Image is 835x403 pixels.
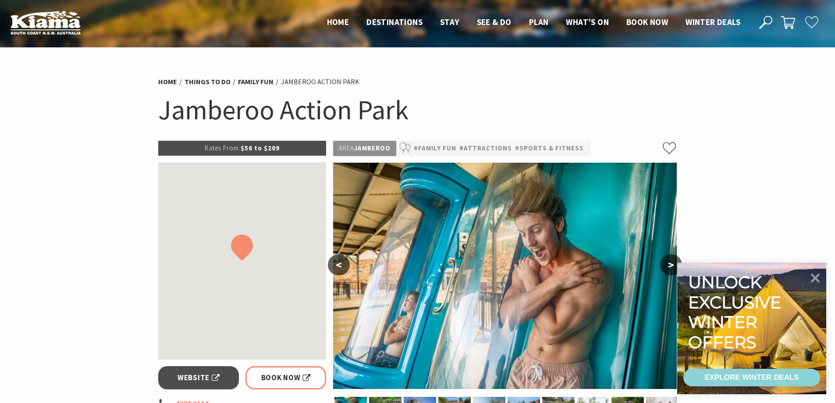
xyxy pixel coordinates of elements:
[529,17,549,27] span: Plan
[566,17,609,27] span: What’s On
[261,372,311,384] span: Book Now
[158,366,239,389] a: Website
[238,77,274,86] a: Family Fun
[158,141,327,156] p: $56 to $209
[318,15,749,30] nav: Main Menu
[440,17,459,27] span: Stay
[185,77,231,86] a: Things To Do
[339,144,354,152] span: Area
[366,17,423,27] span: Destinations
[686,17,740,27] span: Winter Deals
[704,369,799,386] div: EXPLORE WINTER DEALS
[158,92,677,128] h1: Jamberoo Action Park
[11,11,81,35] img: Kiama Logo
[178,372,220,384] span: Website
[688,272,785,352] div: Unlock exclusive winter offers
[683,369,820,386] a: EXPLORE WINTER DEALS
[281,76,359,88] li: Jamberoo Action Park
[515,143,584,154] a: #Sports & Fitness
[205,144,241,152] span: Rates From:
[333,163,677,389] img: A Truly Hair Raising Experience - The Stinger, only at Jamberoo!
[333,141,396,156] p: Jamberoo
[459,143,512,154] a: #Attractions
[245,366,327,389] a: Book Now
[328,254,350,275] button: <
[626,17,668,27] span: Book now
[414,143,456,154] a: #Family Fun
[477,17,512,27] span: See & Do
[660,254,682,275] button: >
[327,17,349,27] span: Home
[158,77,177,86] a: Home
